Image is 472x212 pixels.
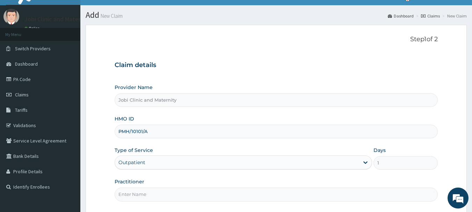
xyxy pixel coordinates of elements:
[115,84,153,91] label: Provider Name
[15,92,29,98] span: Claims
[421,13,440,19] a: Claims
[373,147,386,154] label: Days
[15,45,51,52] span: Switch Providers
[15,107,28,113] span: Tariffs
[441,13,467,19] li: New Claim
[41,62,96,133] span: We're online!
[99,13,123,19] small: New Claim
[115,36,438,43] p: Step 1 of 2
[388,13,414,19] a: Dashboard
[115,61,438,69] h3: Claim details
[115,115,134,122] label: HMO ID
[15,61,38,67] span: Dashboard
[24,16,92,22] p: Jobi Clinic and Maternity
[36,39,117,48] div: Chat with us now
[115,188,438,201] input: Enter Name
[115,125,438,138] input: Enter HMO ID
[115,147,153,154] label: Type of Service
[115,3,131,20] div: Minimize live chat window
[3,139,133,164] textarea: Type your message and hit 'Enter'
[115,178,144,185] label: Practitioner
[13,35,28,52] img: d_794563401_company_1708531726252_794563401
[24,26,41,31] a: Online
[3,9,19,24] img: User Image
[118,159,145,166] div: Outpatient
[86,10,467,20] h1: Add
